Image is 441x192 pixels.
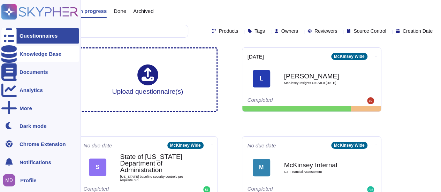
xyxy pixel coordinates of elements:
[114,8,126,14] span: Done
[284,162,354,168] b: McKinsey Internal
[89,159,106,176] div: S
[20,33,58,38] div: Questionnaires
[248,97,333,104] div: Completed
[253,70,270,87] div: L
[20,160,51,165] span: Notifications
[133,8,153,14] span: Archived
[120,175,190,182] span: [US_STATE] baseline security controls pre requisite 0 0
[20,51,61,56] div: Knowledge Base
[20,178,37,183] span: Profile
[353,29,386,33] span: Source Control
[284,73,354,79] b: [PERSON_NAME]
[20,106,32,111] div: More
[284,170,354,174] span: GT Financial Assessment
[1,46,79,62] a: Knowledge Base
[120,153,190,174] b: State of [US_STATE] Department of Administration
[248,54,264,59] span: [DATE]
[284,81,354,85] span: McKinsey Insights CIS v8.0 [DATE]
[331,142,367,149] div: McKinsey Wide
[20,123,47,129] div: Dark mode
[20,141,66,147] div: Chrome Extension
[1,28,79,44] a: Questionnaires
[20,69,48,75] div: Documents
[3,174,15,186] img: user
[1,172,20,188] button: user
[253,159,270,176] div: M
[1,136,79,152] a: Chrome Extension
[84,143,112,148] span: No due date
[248,143,276,148] span: No due date
[367,97,374,104] img: user
[314,29,337,33] span: Reviewers
[331,53,367,60] div: McKinsey Wide
[254,29,265,33] span: Tags
[78,8,107,14] span: In progress
[403,29,433,33] span: Creation Date
[112,64,183,95] div: Upload questionnaire(s)
[281,29,298,33] span: Owners
[1,83,79,98] a: Analytics
[28,25,188,37] input: Search by keywords
[20,87,43,93] div: Analytics
[219,29,238,33] span: Products
[1,64,79,80] a: Documents
[167,142,204,149] div: McKinsey Wide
